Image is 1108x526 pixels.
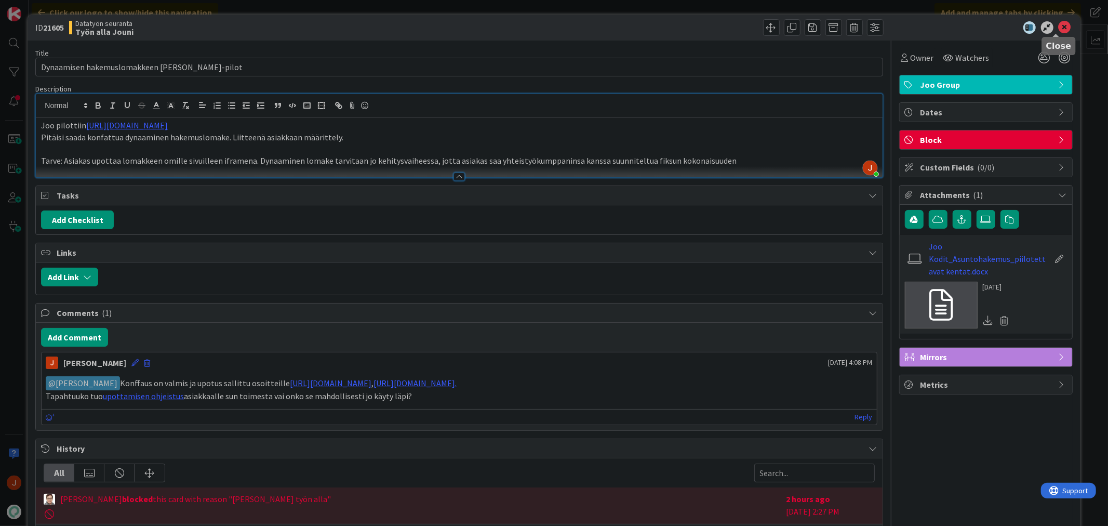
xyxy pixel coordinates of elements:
div: [DATE] [983,282,1013,293]
span: Watchers [956,51,990,64]
p: Tarve: Asiakas upottaa lomakkeen omille sivuilleen iframena. Dynaaminen lomake tarvitaan jo kehit... [41,155,877,167]
span: ( 0/0 ) [978,162,995,173]
span: Tasks [57,189,863,202]
p: Pitäisi saada konfattua dynaaminen hakemuslomake. Liitteenä asiakkaan määrittely. [41,131,877,143]
a: upottamisen ohjeistus [103,391,184,401]
a: Joo Kodit_Asuntohakemus_piilotettavat kentat.docx [929,240,1049,278]
span: Comments [57,307,863,319]
div: All [44,464,74,482]
span: ( 1 ) [102,308,112,318]
b: 2 hours ago [786,494,831,504]
a: Reply [855,411,873,424]
p: Joo pilottiin [41,120,877,131]
button: Add Link [41,268,98,286]
b: Työn alla Jouni [75,28,134,36]
div: [DATE] 2:27 PM [786,493,875,519]
b: blocked [122,494,153,504]
span: [PERSON_NAME] this card with reason "[PERSON_NAME] työn alla" [60,493,331,505]
span: Metrics [920,378,1053,391]
span: @ [48,378,56,388]
a: [URL][DOMAIN_NAME]. [373,378,457,388]
span: [DATE] 4:08 PM [829,357,873,368]
p: Tapahtuuko tuo asiakkaalle sun toimesta vai onko se mahdollisesti jo käyty läpi? [46,390,872,402]
button: Add Comment [41,328,108,347]
span: Attachments [920,189,1053,201]
span: Joo Group [920,78,1053,91]
span: Block [920,134,1053,146]
span: Description [35,84,71,94]
input: Search... [754,464,875,482]
span: Datatyön seuranta [75,19,134,28]
div: [PERSON_NAME] [63,357,126,369]
span: ( 1 ) [973,190,983,200]
img: JM [46,357,58,369]
a: [URL][DOMAIN_NAME] [290,378,371,388]
a: [URL][DOMAIN_NAME] [86,120,168,130]
h5: Close [1046,41,1072,51]
span: Owner [911,51,934,64]
img: SM [44,494,55,505]
span: Custom Fields [920,161,1053,174]
span: [PERSON_NAME] [48,378,117,388]
input: type card name here... [35,58,883,76]
span: Support [22,2,47,14]
span: Dates [920,106,1053,119]
img: AAcHTtdL3wtcyn1eGseKwND0X38ITvXuPg5_7r7WNcK5=s96-c [863,161,877,175]
span: Mirrors [920,351,1053,363]
p: Konffaus on valmis ja upotus sallittu osoitteille , [46,376,872,390]
label: Title [35,48,49,58]
span: Links [57,246,863,259]
div: Download [983,314,994,327]
button: Add Checklist [41,211,114,229]
span: History [57,442,863,455]
b: 21605 [43,22,64,33]
span: ID [35,21,64,34]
